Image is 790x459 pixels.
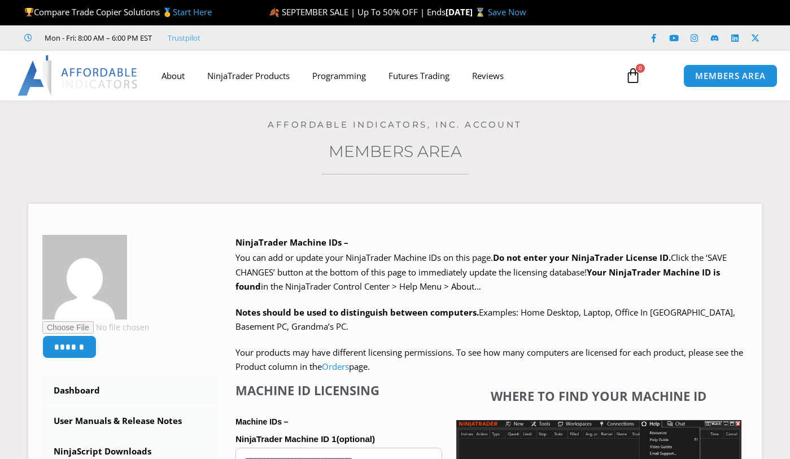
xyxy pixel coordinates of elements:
a: Dashboard [42,376,219,405]
span: Click the ‘SAVE CHANGES’ button at the bottom of this page to immediately update the licensing da... [235,252,727,292]
span: Examples: Home Desktop, Laptop, Office In [GEOGRAPHIC_DATA], Basement PC, Grandma’s PC. [235,307,735,333]
b: NinjaTrader Machine IDs – [235,237,348,248]
nav: Menu [150,63,617,89]
a: Save Now [488,6,526,18]
a: Trustpilot [168,31,200,45]
span: (optional) [337,434,375,444]
a: Start Here [173,6,212,18]
span: You can add or update your NinjaTrader Machine IDs on this page. [235,252,493,263]
a: Programming [301,63,377,89]
a: MEMBERS AREA [683,64,778,88]
img: 07087a725f5987c903ac0c6cc52e959fa9d9f9ce261d1201ebda4f5ce7fa77ad [42,235,127,320]
span: 0 [636,64,645,73]
span: MEMBERS AREA [695,72,766,80]
a: 0 [608,59,658,92]
span: Your products may have different licensing permissions. To see how many computers are licensed fo... [235,347,743,373]
a: NinjaTrader Products [196,63,301,89]
img: 🏆 [25,8,33,16]
span: Compare Trade Copier Solutions 🥇 [24,6,212,18]
a: Members Area [329,142,462,161]
a: Reviews [461,63,515,89]
strong: Notes should be used to distinguish between computers. [235,307,479,318]
a: Futures Trading [377,63,461,89]
label: NinjaTrader Machine ID 1 [235,431,442,448]
h4: Machine ID Licensing [235,383,442,397]
a: Affordable Indicators, Inc. Account [268,119,522,130]
span: Mon - Fri: 8:00 AM – 6:00 PM EST [42,31,152,45]
img: LogoAI [18,55,139,96]
strong: Machine IDs – [235,417,288,426]
a: Orders [322,361,349,372]
a: User Manuals & Release Notes [42,406,219,436]
a: About [150,63,196,89]
strong: [DATE] ⌛ [446,6,488,18]
span: 🍂 SEPTEMBER SALE | Up To 50% OFF | Ends [269,6,446,18]
h4: Where to find your Machine ID [456,388,741,403]
b: Do not enter your NinjaTrader License ID. [493,252,671,263]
